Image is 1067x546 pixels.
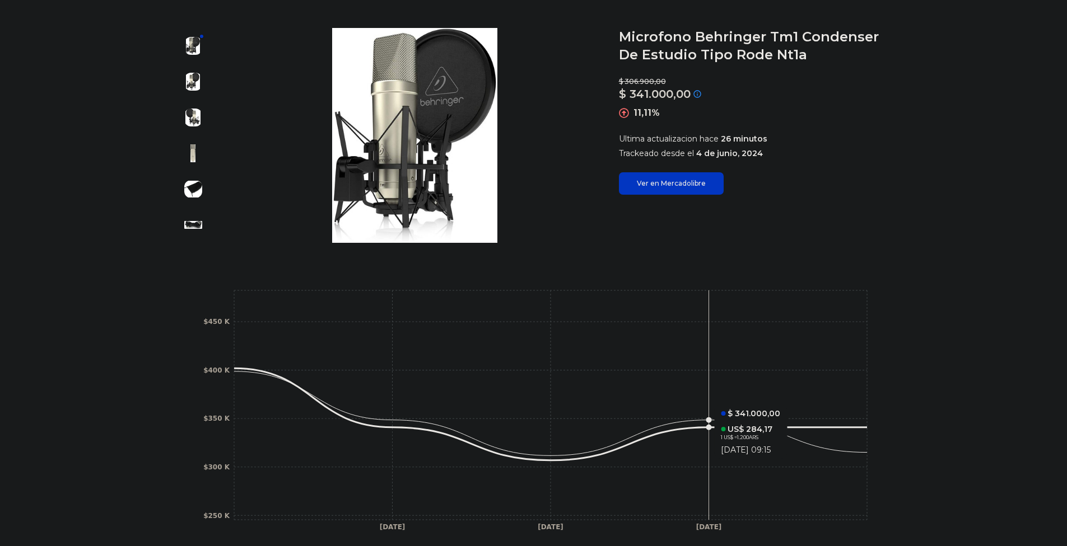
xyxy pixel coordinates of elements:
span: Ultima actualizacion hace [619,134,719,144]
img: Microfono Behringer Tm1 Condenser De Estudio Tipo Rode Nt1a [184,216,202,234]
tspan: $300 K [203,463,230,471]
span: 4 de junio, 2024 [696,148,763,158]
tspan: $400 K [203,366,230,374]
img: Microfono Behringer Tm1 Condenser De Estudio Tipo Rode Nt1a [184,109,202,126]
tspan: $350 K [203,415,230,422]
span: Trackeado desde el [619,148,694,158]
h1: Microfono Behringer Tm1 Condenser De Estudio Tipo Rode Nt1a [619,28,892,64]
tspan: $450 K [203,318,230,326]
img: Microfono Behringer Tm1 Condenser De Estudio Tipo Rode Nt1a [234,28,597,243]
img: Microfono Behringer Tm1 Condenser De Estudio Tipo Rode Nt1a [184,144,202,162]
img: Microfono Behringer Tm1 Condenser De Estudio Tipo Rode Nt1a [184,73,202,91]
span: 26 minutos [721,134,767,144]
tspan: $250 K [203,512,230,520]
tspan: [DATE] [696,523,721,531]
img: Microfono Behringer Tm1 Condenser De Estudio Tipo Rode Nt1a [184,37,202,55]
tspan: [DATE] [379,523,405,531]
p: $ 306.900,00 [619,77,892,86]
p: 11,11% [633,106,660,120]
a: Ver en Mercadolibre [619,172,724,195]
tspan: [DATE] [538,523,563,531]
img: Microfono Behringer Tm1 Condenser De Estudio Tipo Rode Nt1a [184,180,202,198]
p: $ 341.000,00 [619,86,691,102]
